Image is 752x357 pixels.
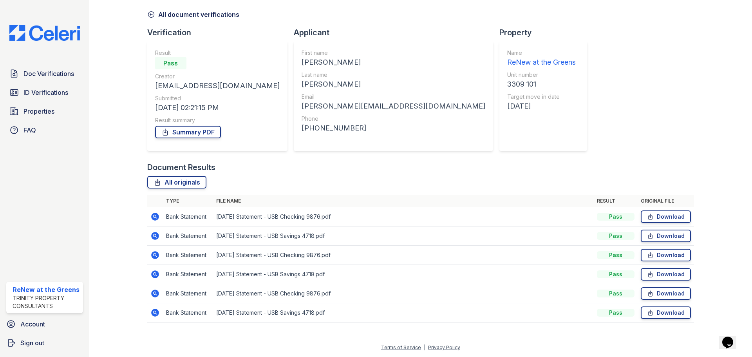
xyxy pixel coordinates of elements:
[507,49,576,57] div: Name
[719,326,744,349] iframe: chat widget
[155,102,280,113] div: [DATE] 02:21:15 PM
[597,270,634,278] div: Pass
[3,335,86,351] a: Sign out
[163,227,213,246] td: Bank Statement
[302,79,485,90] div: [PERSON_NAME]
[597,232,634,240] div: Pass
[155,57,186,69] div: Pass
[20,338,44,348] span: Sign out
[163,284,213,303] td: Bank Statement
[424,344,425,350] div: |
[302,115,485,123] div: Phone
[213,207,594,227] td: [DATE] Statement - USB Checking 9876.pdf
[638,195,694,207] th: Original file
[302,93,485,101] div: Email
[3,25,86,41] img: CE_Logo_Blue-a8612792a0a2168367f1c8372b55b34899dd931a85d93a1a3d3e32e68fde9ad4.png
[641,210,691,223] a: Download
[507,49,576,68] a: Name ReNew at the Greens
[155,116,280,124] div: Result summary
[597,290,634,297] div: Pass
[20,319,45,329] span: Account
[213,284,594,303] td: [DATE] Statement - USB Checking 9876.pdf
[6,103,83,119] a: Properties
[507,57,576,68] div: ReNew at the Greens
[213,265,594,284] td: [DATE] Statement - USB Savings 4718.pdf
[23,107,54,116] span: Properties
[6,122,83,138] a: FAQ
[499,27,593,38] div: Property
[294,27,499,38] div: Applicant
[594,195,638,207] th: Result
[163,195,213,207] th: Type
[213,227,594,246] td: [DATE] Statement - USB Savings 4718.pdf
[302,123,485,134] div: [PHONE_NUMBER]
[155,72,280,80] div: Creator
[507,71,576,79] div: Unit number
[641,249,691,261] a: Download
[6,85,83,100] a: ID Verifications
[597,213,634,221] div: Pass
[507,101,576,112] div: [DATE]
[147,10,239,19] a: All document verifications
[155,49,280,57] div: Result
[213,195,594,207] th: File name
[597,251,634,259] div: Pass
[3,316,86,332] a: Account
[381,344,421,350] a: Terms of Service
[302,71,485,79] div: Last name
[507,79,576,90] div: 3309 101
[302,101,485,112] div: [PERSON_NAME][EMAIL_ADDRESS][DOMAIN_NAME]
[641,287,691,300] a: Download
[507,93,576,101] div: Target move in date
[13,294,80,310] div: Trinity Property Consultants
[23,69,74,78] span: Doc Verifications
[302,57,485,68] div: [PERSON_NAME]
[6,66,83,82] a: Doc Verifications
[155,80,280,91] div: [EMAIL_ADDRESS][DOMAIN_NAME]
[155,126,221,138] a: Summary PDF
[641,268,691,281] a: Download
[163,265,213,284] td: Bank Statement
[163,207,213,227] td: Bank Statement
[147,176,206,188] a: All originals
[163,303,213,323] td: Bank Statement
[147,27,294,38] div: Verification
[23,125,36,135] span: FAQ
[302,49,485,57] div: First name
[213,303,594,323] td: [DATE] Statement - USB Savings 4718.pdf
[428,344,460,350] a: Privacy Policy
[23,88,68,97] span: ID Verifications
[597,309,634,317] div: Pass
[641,306,691,319] a: Download
[641,230,691,242] a: Download
[213,246,594,265] td: [DATE] Statement - USB Checking 9876.pdf
[147,162,215,173] div: Document Results
[13,285,80,294] div: ReNew at the Greens
[163,246,213,265] td: Bank Statement
[155,94,280,102] div: Submitted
